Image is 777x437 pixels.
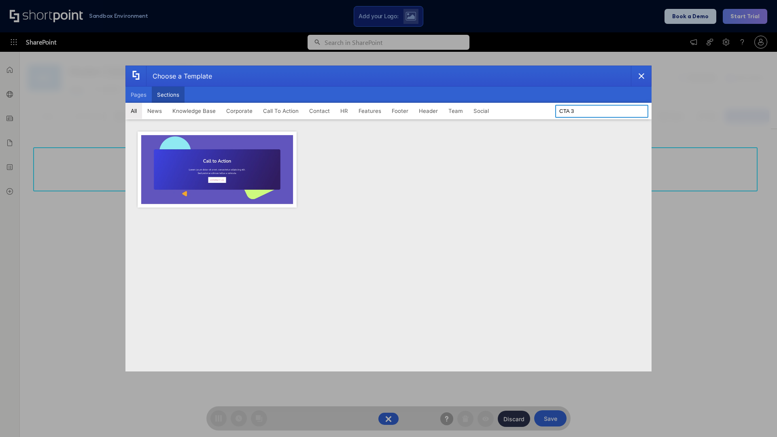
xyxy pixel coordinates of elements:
[304,103,335,119] button: Contact
[125,66,652,371] div: template selector
[335,103,353,119] button: HR
[142,103,167,119] button: News
[221,103,258,119] button: Corporate
[258,103,304,119] button: Call To Action
[737,398,777,437] iframe: Chat Widget
[353,103,386,119] button: Features
[167,103,221,119] button: Knowledge Base
[125,87,152,103] button: Pages
[414,103,443,119] button: Header
[125,103,142,119] button: All
[555,105,648,118] input: Search
[386,103,414,119] button: Footer
[468,103,494,119] button: Social
[146,66,212,86] div: Choose a Template
[443,103,468,119] button: Team
[152,87,185,103] button: Sections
